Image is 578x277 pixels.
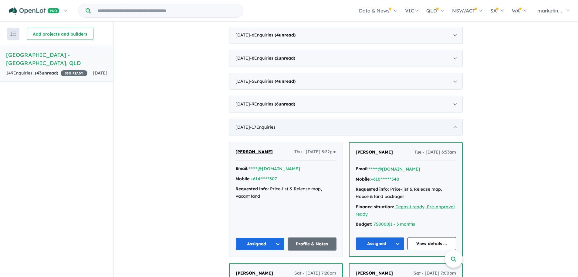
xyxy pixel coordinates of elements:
span: [PERSON_NAME] [236,270,273,276]
div: Price-list & Release map, Vacant land [235,185,336,200]
button: Add projects and builders [27,28,93,40]
span: 2 [276,55,279,61]
img: sort.svg [10,32,16,36]
strong: Email: [356,166,369,171]
button: Assigned [235,237,285,251]
a: View details ... [407,237,456,250]
img: Openlot PRO Logo White [9,7,59,15]
a: [PERSON_NAME] [356,270,393,277]
span: Sat - [DATE] 7:28pm [294,270,336,277]
a: Deposit ready, Pre-approval ready [356,204,455,217]
a: [PERSON_NAME] [356,149,393,156]
strong: Requested info: [356,186,389,192]
div: [DATE] [229,50,463,67]
strong: ( unread) [275,78,296,84]
div: [DATE] [229,119,463,136]
span: [PERSON_NAME] [356,270,393,276]
strong: Email: [235,166,248,171]
span: [DATE] [93,70,107,76]
span: - 5 Enquir ies [250,78,296,84]
strong: ( unread) [275,55,295,61]
strong: Mobile: [356,176,371,182]
div: [DATE] [229,27,463,44]
span: Tue - [DATE] 6:53am [414,149,456,156]
strong: Mobile: [235,176,251,182]
strong: ( unread) [35,70,58,76]
strong: ( unread) [275,32,296,38]
div: [DATE] [229,96,463,113]
strong: Finance situation: [356,204,394,209]
span: - 9 Enquir ies [250,101,295,107]
span: - 17 Enquir ies [250,124,275,130]
h5: [GEOGRAPHIC_DATA] - [GEOGRAPHIC_DATA] , QLD [6,51,107,67]
a: 1 - 3 months [390,221,415,227]
span: [PERSON_NAME] [235,149,273,154]
div: 149 Enquir ies [6,70,87,77]
span: 6 [276,101,279,107]
span: 35 % READY [61,70,87,76]
span: 4 [276,32,279,38]
span: Thu - [DATE] 5:22pm [294,148,336,156]
span: [PERSON_NAME] [356,149,393,155]
div: Price-list & Release map, House & land packages [356,186,456,200]
span: - 6 Enquir ies [250,32,296,38]
input: Try estate name, suburb, builder or developer [92,4,242,17]
div: [DATE] [229,73,463,90]
span: 43 [36,70,42,76]
strong: Requested info: [235,186,269,192]
a: 750000 [374,221,389,227]
a: [PERSON_NAME] [235,148,273,156]
strong: ( unread) [275,101,295,107]
span: 4 [276,78,279,84]
span: - 8 Enquir ies [250,55,295,61]
a: Profile & Notes [288,237,337,251]
button: Assigned [356,237,404,250]
span: marketin... [537,8,562,14]
div: | [356,221,456,228]
span: Sat - [DATE] 7:00pm [414,270,456,277]
strong: Budget: [356,221,372,227]
a: [PERSON_NAME] [236,270,273,277]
